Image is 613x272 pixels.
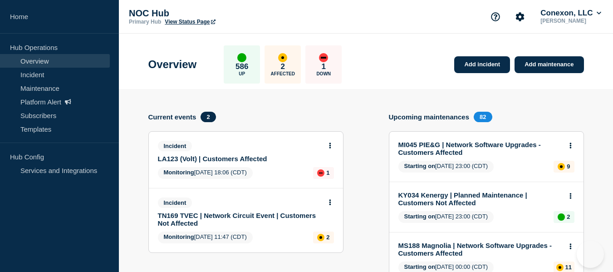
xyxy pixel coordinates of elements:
[201,112,216,122] span: 2
[129,19,161,25] p: Primary Hub
[316,71,331,76] p: Down
[235,62,248,71] p: 586
[558,213,565,221] div: up
[558,163,565,170] div: affected
[567,163,570,170] p: 9
[158,141,192,151] span: Incident
[158,212,322,227] a: TN169 TVEC | Network Circuit Event | Customers Not Affected
[237,53,246,62] div: up
[404,263,436,270] span: Starting on
[567,213,570,220] p: 2
[389,113,470,121] h4: Upcoming maintenances
[278,53,287,62] div: affected
[404,163,436,169] span: Starting on
[326,169,329,176] p: 1
[454,56,510,73] a: Add incident
[326,234,329,241] p: 2
[317,169,324,177] div: down
[322,62,326,71] p: 1
[158,232,253,243] span: [DATE] 11:47 (CDT)
[398,141,562,156] a: MI045 PIE&G | Network Software Upgrades - Customers Affected
[398,191,562,207] a: KY034 Kenergy | Planned Maintenance | Customers Not Affected
[148,58,197,71] h1: Overview
[317,234,324,241] div: affected
[158,198,192,208] span: Incident
[556,264,564,271] div: affected
[515,56,584,73] a: Add maintenance
[148,113,196,121] h4: Current events
[577,241,604,268] iframe: Help Scout Beacon - Open
[539,9,603,18] button: Conexon, LLC
[271,71,295,76] p: Affected
[474,112,492,122] span: 82
[398,211,494,223] span: [DATE] 23:00 (CDT)
[404,213,436,220] span: Starting on
[129,8,310,19] p: NOC Hub
[281,62,285,71] p: 2
[319,53,328,62] div: down
[398,242,562,257] a: MS188 Magnolia | Network Software Upgrades - Customers Affected
[158,167,253,179] span: [DATE] 18:06 (CDT)
[165,19,215,25] a: View Status Page
[565,264,572,271] p: 11
[164,169,194,176] span: Monitoring
[158,155,322,163] a: LA123 (Volt) | Customers Affected
[398,161,494,173] span: [DATE] 23:00 (CDT)
[239,71,245,76] p: Up
[539,18,603,24] p: [PERSON_NAME]
[164,233,194,240] span: Monitoring
[486,7,505,26] button: Support
[510,7,530,26] button: Account settings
